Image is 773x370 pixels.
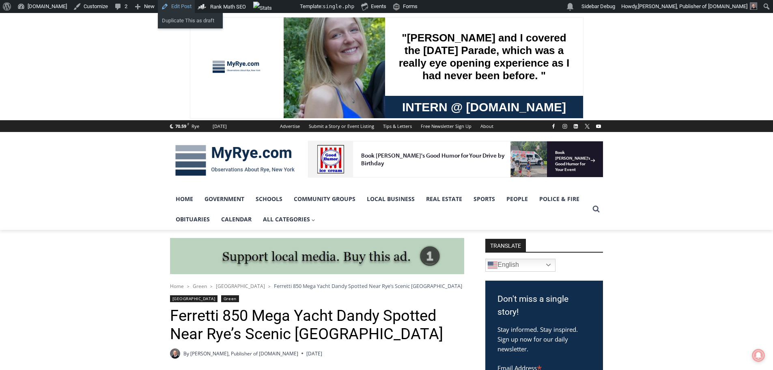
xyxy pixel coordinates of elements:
span: [PERSON_NAME], Publisher of [DOMAIN_NAME] [638,3,747,9]
img: s_800_d653096d-cda9-4b24-94f4-9ae0c7afa054.jpeg [196,0,245,37]
h1: Ferretti 850 Mega Yacht Dandy Spotted Near Rye’s Scenic [GEOGRAPHIC_DATA] [170,307,464,344]
time: [DATE] [306,350,322,357]
a: Green [221,295,239,302]
a: Submit a Story or Event Listing [304,120,379,132]
span: Ferretti 850 Mega Yacht Dandy Spotted Near Rye’s Scenic [GEOGRAPHIC_DATA] [274,282,462,290]
p: Stay informed. Stay inspired. Sign up now for our daily newsletter. [497,325,591,354]
a: Intern @ [DOMAIN_NAME] [195,79,393,101]
img: en [488,260,497,270]
a: X [582,121,592,131]
nav: Breadcrumbs [170,282,464,290]
a: [PERSON_NAME], Publisher of [DOMAIN_NAME] [190,350,298,357]
a: Linkedin [571,121,581,131]
a: Government [199,189,250,209]
a: Real Estate [420,189,468,209]
a: Community Groups [288,189,361,209]
span: By [183,350,189,357]
a: Advertise [276,120,304,132]
img: support local media, buy this ad [170,238,464,275]
span: 70.59 [175,123,186,129]
a: Free Newsletter Sign Up [416,120,476,132]
div: "[PERSON_NAME] and I covered the [DATE] Parade, which was a really eye opening experience as I ha... [205,0,383,79]
span: F [187,122,189,126]
a: Home [170,283,184,290]
a: Home [170,189,199,209]
span: single.php [323,3,354,9]
a: YouTube [594,121,603,131]
a: Calendar [215,209,257,229]
a: Book [PERSON_NAME]'s Good Humor for Your Event [241,2,293,37]
a: English [485,259,556,272]
img: MyRye.com [170,139,300,182]
span: Open Tues. - Sun. [PHONE_NUMBER] [2,84,80,115]
span: > [268,283,271,289]
div: [DATE] [213,123,227,130]
a: Green [193,283,207,290]
a: Police & Fire [534,189,585,209]
h4: Book [PERSON_NAME]'s Good Humor for Your Event [247,9,282,31]
span: > [187,283,189,289]
button: View Search Form [589,202,603,216]
nav: Primary Navigation [170,189,589,230]
a: [GEOGRAPHIC_DATA] [170,295,218,302]
a: Local Business [361,189,420,209]
span: Rank Math SEO [210,4,246,10]
div: Book [PERSON_NAME]'s Good Humor for Your Drive by Birthday [53,11,200,26]
h3: Don't miss a single story! [497,293,591,318]
div: Rye [192,123,199,130]
nav: Secondary Navigation [276,120,498,132]
a: Schools [250,189,288,209]
a: Obituaries [170,209,215,229]
a: Facebook [549,121,558,131]
a: About [476,120,498,132]
div: "the precise, almost orchestrated movements of cutting and assembling sushi and [PERSON_NAME] mak... [83,51,115,97]
button: Child menu of All Categories [257,209,321,229]
a: Author image [170,348,180,359]
a: Tips & Letters [379,120,416,132]
span: > [210,283,213,289]
a: Instagram [560,121,570,131]
a: People [501,189,534,209]
a: [GEOGRAPHIC_DATA] [216,283,265,290]
span: Intern @ [DOMAIN_NAME] [212,81,376,99]
a: Sports [468,189,501,209]
a: Duplicate This as draft [158,15,223,26]
strong: TRANSLATE [485,239,526,252]
img: Views over 48 hours. Click for more Jetpack Stats. [253,2,299,11]
a: Open Tues. - Sun. [PHONE_NUMBER] [0,82,82,101]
